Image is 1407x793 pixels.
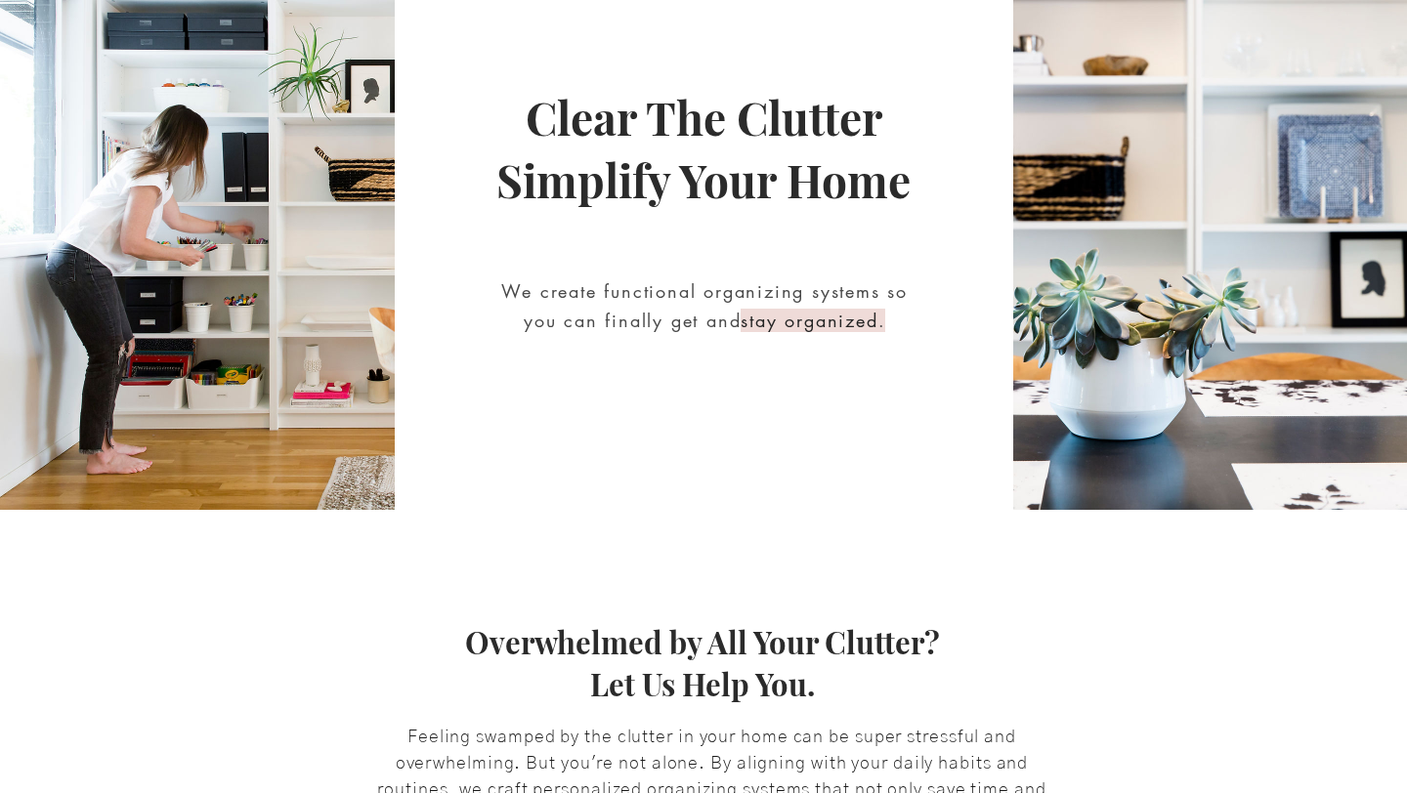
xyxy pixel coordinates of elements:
span: Overwhelmed by All Your Clutter? Let Us Help You. [465,621,940,704]
span: stay organized [741,309,877,332]
span: . [878,309,886,332]
span: We create functional organizing systems so you can finally get and [501,279,908,332]
span: Clear The Clutter Simplify Your Home [496,87,911,210]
